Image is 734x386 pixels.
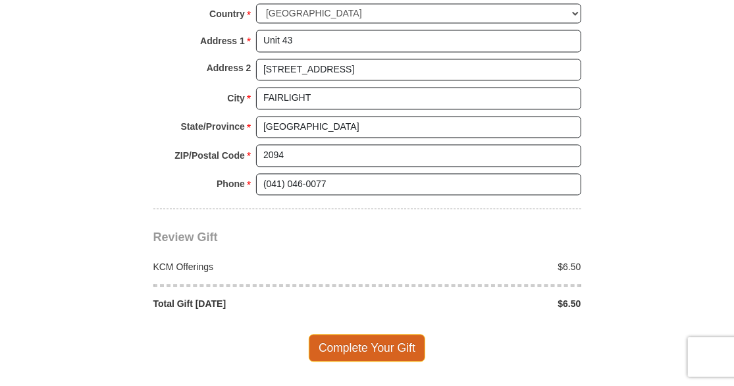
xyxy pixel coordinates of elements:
strong: City [227,90,244,108]
strong: State/Province [181,118,245,136]
div: KCM Offerings [146,261,367,274]
strong: Address 1 [200,32,245,51]
strong: Address 2 [207,59,251,78]
strong: ZIP/Postal Code [174,147,245,165]
div: Total Gift [DATE] [146,298,367,311]
div: $6.50 [367,261,589,274]
span: Complete Your Gift [309,335,425,362]
strong: Country [209,5,245,24]
strong: Phone [217,175,245,194]
span: Review Gift [153,231,218,244]
div: $6.50 [367,298,589,311]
